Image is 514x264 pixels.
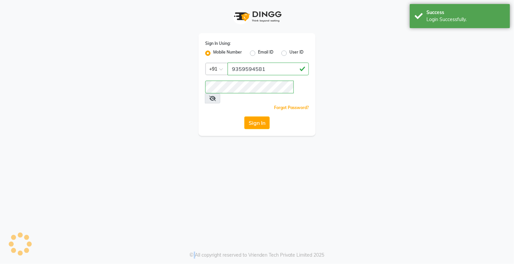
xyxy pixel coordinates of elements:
label: User ID [289,49,303,57]
label: Email ID [258,49,273,57]
label: Mobile Number [213,49,242,57]
input: Username [228,63,309,75]
div: Success [426,9,505,16]
input: Username [205,81,294,93]
a: Forgot Password? [274,105,309,110]
img: logo1.svg [230,7,284,26]
label: Sign In Using: [205,40,231,47]
button: Sign In [244,116,270,129]
div: Login Successfully. [426,16,505,23]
